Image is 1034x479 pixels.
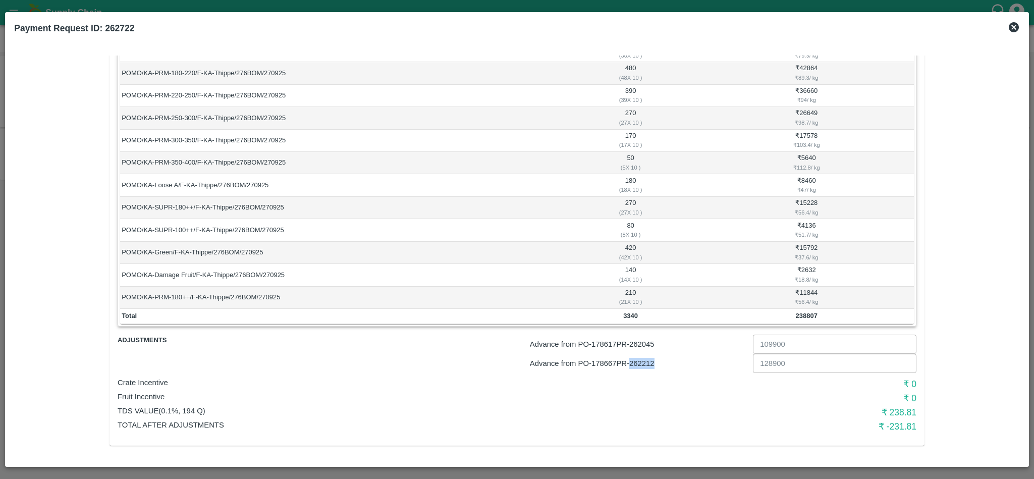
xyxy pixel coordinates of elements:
[120,62,562,84] td: POMO/KA-PRM-180-220/F-KA-Thippe/276BOM/270925
[699,242,914,264] td: ₹ 15792
[701,95,912,104] div: ₹ 94 / kg
[562,174,699,196] td: 180
[701,140,912,149] div: ₹ 103.4 / kg
[699,107,914,129] td: ₹ 26649
[118,377,650,388] p: Crate Incentive
[650,419,916,434] h6: ₹ -231.81
[564,118,697,127] div: ( 27 X 10 )
[14,23,134,33] b: Payment Request ID: 262722
[650,377,916,391] h6: ₹ 0
[120,219,562,241] td: POMO/KA-SUPR-100++/F-KA-Thippe/276BOM/270925
[564,163,697,172] div: ( 5 X 10 )
[699,62,914,84] td: ₹ 42864
[699,174,914,196] td: ₹ 8460
[562,130,699,152] td: 170
[701,230,912,239] div: ₹ 51.7 / kg
[118,419,650,431] p: Total After adjustments
[562,62,699,84] td: 480
[701,118,912,127] div: ₹ 98.7 / kg
[562,197,699,219] td: 270
[701,297,912,306] div: ₹ 56.4 / kg
[753,335,916,354] input: Advance
[701,208,912,217] div: ₹ 56.4 / kg
[699,130,914,152] td: ₹ 17578
[120,152,562,174] td: POMO/KA-PRM-350-400/F-KA-Thippe/276BOM/270925
[564,185,697,194] div: ( 18 X 10 )
[118,335,251,346] span: Adjustments
[120,85,562,107] td: POMO/KA-PRM-220-250/F-KA-Thippe/276BOM/270925
[701,163,912,172] div: ₹ 112.8 / kg
[122,312,137,320] b: Total
[120,107,562,129] td: POMO/KA-PRM-250-300/F-KA-Thippe/276BOM/270925
[120,242,562,264] td: POMO/KA-Green/F-KA-Thippe/276BOM/270925
[699,219,914,241] td: ₹ 4136
[530,358,749,369] p: Advance from PO- 178667 PR- 262212
[699,197,914,219] td: ₹ 15228
[564,140,697,149] div: ( 17 X 10 )
[564,73,697,82] div: ( 48 X 10 )
[120,264,562,286] td: POMO/KA-Damage Fruit/F-KA-Thippe/276BOM/270925
[562,152,699,174] td: 50
[796,312,818,320] b: 238807
[562,242,699,264] td: 420
[562,219,699,241] td: 80
[701,51,912,60] div: ₹ 79.9 / kg
[650,405,916,419] h6: ₹ 238.81
[118,391,650,402] p: Fruit Incentive
[564,51,697,60] div: ( 36 X 10 )
[562,107,699,129] td: 270
[562,264,699,286] td: 140
[701,275,912,284] div: ₹ 18.8 / kg
[701,253,912,262] div: ₹ 37.6 / kg
[564,297,697,306] div: ( 21 X 10 )
[562,85,699,107] td: 390
[564,275,697,284] div: ( 14 X 10 )
[699,287,914,309] td: ₹ 11844
[699,152,914,174] td: ₹ 5640
[562,287,699,309] td: 210
[699,85,914,107] td: ₹ 36660
[701,73,912,82] div: ₹ 89.3 / kg
[120,287,562,309] td: POMO/KA-PRM-180++/F-KA-Thippe/276BOM/270925
[650,391,916,405] h6: ₹ 0
[564,230,697,239] div: ( 8 X 10 )
[564,95,697,104] div: ( 39 X 10 )
[623,312,638,320] b: 3340
[120,130,562,152] td: POMO/KA-PRM-300-350/F-KA-Thippe/276BOM/270925
[118,405,650,416] p: TDS VALUE (0.1%, 194 Q)
[701,185,912,194] div: ₹ 47 / kg
[564,253,697,262] div: ( 42 X 10 )
[120,174,562,196] td: POMO/KA-Loose A/F-KA-Thippe/276BOM/270925
[699,264,914,286] td: ₹ 2632
[564,208,697,217] div: ( 27 X 10 )
[120,197,562,219] td: POMO/KA-SUPR-180++/F-KA-Thippe/276BOM/270925
[753,354,916,373] input: Advance
[530,339,749,350] p: Advance from PO- 178617 PR- 262045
